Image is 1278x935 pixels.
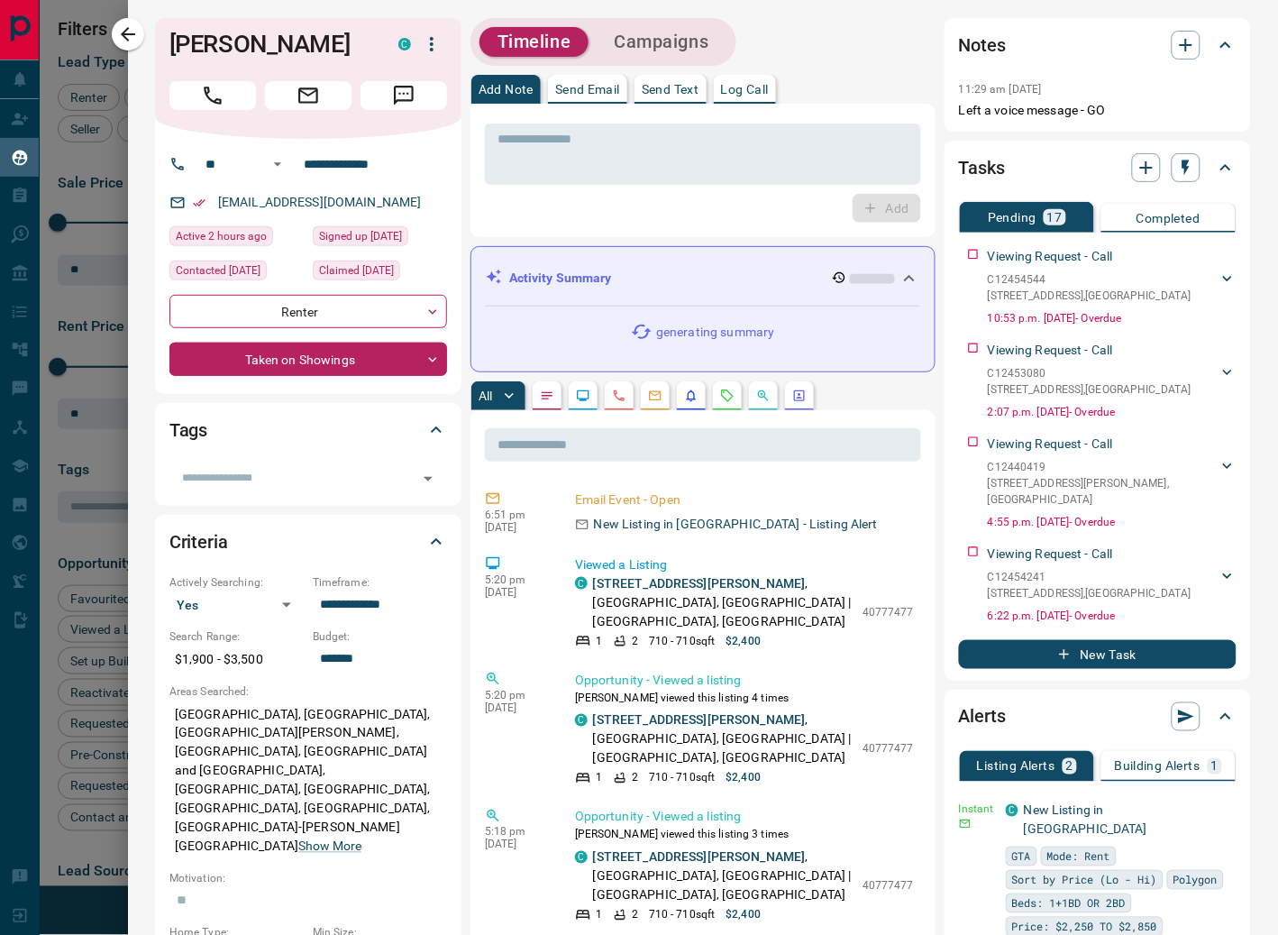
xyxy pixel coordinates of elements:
[1173,871,1218,889] span: Polygon
[313,226,447,252] div: Sat Mar 09 2024
[988,459,1219,475] p: C12440419
[1024,803,1147,837] a: New Listing in [GEOGRAPHIC_DATA]
[959,101,1237,120] p: Left a voice message - GO
[726,633,762,649] p: $2,400
[959,23,1237,67] div: Notes
[479,390,493,402] p: All
[988,271,1191,288] p: C12454544
[597,770,603,786] p: 1
[988,545,1113,564] p: Viewing Request - Call
[597,633,603,649] p: 1
[959,802,995,818] p: Instant
[959,695,1237,738] div: Alerts
[756,389,771,403] svg: Opportunities
[169,408,447,452] div: Tags
[959,146,1237,189] div: Tasks
[988,211,1036,224] p: Pending
[726,907,762,923] p: $2,400
[593,576,806,591] a: [STREET_ADDRESS][PERSON_NAME]
[720,389,735,403] svg: Requests
[612,389,626,403] svg: Calls
[169,700,447,862] p: [GEOGRAPHIC_DATA], [GEOGRAPHIC_DATA], [GEOGRAPHIC_DATA][PERSON_NAME], [GEOGRAPHIC_DATA], [GEOGRAP...
[313,574,447,591] p: Timeframe:
[959,31,1006,60] h2: Notes
[479,83,534,96] p: Add Note
[959,83,1042,96] p: 11:29 am [DATE]
[597,907,603,923] p: 1
[988,288,1191,304] p: [STREET_ADDRESS] , [GEOGRAPHIC_DATA]
[648,389,662,403] svg: Emails
[575,851,588,864] div: condos.ca
[988,381,1191,398] p: [STREET_ADDRESS] , [GEOGRAPHIC_DATA]
[575,490,914,509] p: Email Event - Open
[632,633,638,649] p: 2
[1047,211,1063,224] p: 17
[218,195,422,209] a: [EMAIL_ADDRESS][DOMAIN_NAME]
[593,848,854,905] p: , [GEOGRAPHIC_DATA], [GEOGRAPHIC_DATA] | [GEOGRAPHIC_DATA], [GEOGRAPHIC_DATA]
[479,27,589,57] button: Timeline
[169,683,447,700] p: Areas Searched:
[575,690,914,706] p: [PERSON_NAME] viewed this listing 4 times
[1211,760,1219,773] p: 1
[593,850,806,865] a: [STREET_ADDRESS][PERSON_NAME]
[169,226,304,252] div: Mon Oct 13 2025
[398,38,411,50] div: condos.ca
[575,671,914,690] p: Opportunity - Viewed a listing
[988,565,1237,605] div: C12454241[STREET_ADDRESS],[GEOGRAPHIC_DATA]
[594,515,878,534] p: New Listing in [GEOGRAPHIC_DATA] - Listing Alert
[649,633,715,649] p: 710 - 710 sqft
[176,261,260,280] span: Contacted [DATE]
[649,770,715,786] p: 710 - 710 sqft
[485,689,548,701] p: 5:20 pm
[485,839,548,851] p: [DATE]
[988,475,1219,508] p: [STREET_ADDRESS][PERSON_NAME] , [GEOGRAPHIC_DATA]
[642,83,699,96] p: Send Text
[486,261,920,295] div: Activity Summary
[575,714,588,727] div: condos.ca
[485,573,548,586] p: 5:20 pm
[169,645,304,674] p: $1,900 - $3,500
[792,389,807,403] svg: Agent Actions
[485,586,548,599] p: [DATE]
[575,808,914,827] p: Opportunity - Viewed a listing
[169,527,228,556] h2: Criteria
[415,466,441,491] button: Open
[863,604,914,620] p: 40777477
[169,261,304,286] div: Wed Oct 01 2025
[988,455,1237,511] div: C12440419[STREET_ADDRESS][PERSON_NAME],[GEOGRAPHIC_DATA]
[593,711,854,768] p: , [GEOGRAPHIC_DATA], [GEOGRAPHIC_DATA] | [GEOGRAPHIC_DATA], [GEOGRAPHIC_DATA]
[988,365,1191,381] p: C12453080
[169,81,256,110] span: Call
[959,702,1006,731] h2: Alerts
[988,585,1191,601] p: [STREET_ADDRESS] , [GEOGRAPHIC_DATA]
[1066,760,1073,773] p: 2
[959,153,1005,182] h2: Tasks
[593,713,806,728] a: [STREET_ADDRESS][PERSON_NAME]
[169,30,371,59] h1: [PERSON_NAME]
[726,770,762,786] p: $2,400
[169,416,207,445] h2: Tags
[319,227,402,245] span: Signed up [DATE]
[988,341,1113,360] p: Viewing Request - Call
[509,269,612,288] p: Activity Summary
[1012,848,1031,866] span: GTA
[169,520,447,564] div: Criteria
[575,827,914,843] p: [PERSON_NAME] viewed this listing 3 times
[988,608,1237,624] p: 6:22 p.m. [DATE] - Overdue
[684,389,698,403] svg: Listing Alerts
[1006,804,1018,817] div: condos.ca
[319,261,394,280] span: Claimed [DATE]
[485,826,548,839] p: 5:18 pm
[988,514,1237,530] p: 4:55 p.m. [DATE] - Overdue
[596,27,726,57] button: Campaigns
[485,521,548,534] p: [DATE]
[1012,871,1157,889] span: Sort by Price (Lo - Hi)
[988,362,1237,401] div: C12453080[STREET_ADDRESS],[GEOGRAPHIC_DATA]
[169,574,304,591] p: Actively Searching:
[313,628,447,645] p: Budget:
[1012,894,1126,912] span: Beds: 1+1BD OR 2BD
[575,555,914,574] p: Viewed a Listing
[988,404,1237,420] p: 2:07 p.m. [DATE] - Overdue
[988,435,1113,454] p: Viewing Request - Call
[593,574,854,631] p: , [GEOGRAPHIC_DATA], [GEOGRAPHIC_DATA] | [GEOGRAPHIC_DATA], [GEOGRAPHIC_DATA]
